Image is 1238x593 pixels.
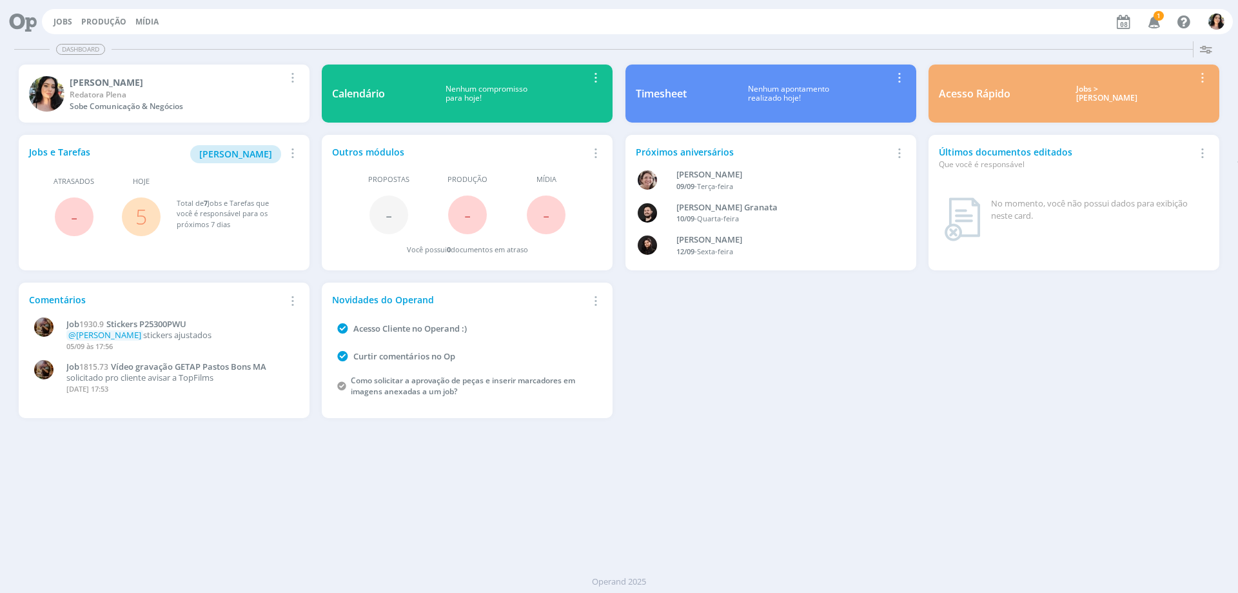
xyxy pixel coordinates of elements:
[1208,10,1225,33] button: T
[676,181,885,192] div: -
[697,214,739,223] span: Quarta-feira
[81,16,126,27] a: Produção
[332,145,587,159] div: Outros módulos
[54,176,94,187] span: Atrasados
[638,170,657,190] img: A
[332,293,587,307] div: Novidades do Operand
[190,147,281,159] a: [PERSON_NAME]
[190,145,281,163] button: [PERSON_NAME]
[111,361,266,372] span: Vídeo gravação GETAP Pastos Bons MA
[106,318,186,330] span: Stickers P25300PWU
[464,201,471,228] span: -
[676,234,885,246] div: Luana da Silva de Andrade
[79,361,108,372] span: 1815.73
[1154,11,1164,21] span: 1
[34,360,54,379] img: A
[66,362,292,372] a: Job1815.73Vídeo gravação GETAP Pastos Bons MA
[135,203,147,230] a: 5
[351,375,575,397] a: Como solicitar a aprovação de peças e inserir marcadores em imagens anexadas a um job?
[132,17,162,27] button: Mídia
[66,341,113,351] span: 05/09 às 17:56
[386,201,392,228] span: -
[71,203,77,230] span: -
[676,201,885,214] div: Bruno Corralo Granata
[353,350,455,362] a: Curtir comentários no Op
[697,181,733,191] span: Terça-feira
[447,245,451,254] span: 0
[29,145,284,163] div: Jobs e Tarefas
[135,16,159,27] a: Mídia
[29,76,64,112] img: T
[66,330,292,341] p: stickers ajustados
[54,16,72,27] a: Jobs
[697,246,733,256] span: Sexta-feira
[991,197,1204,223] div: No momento, você não possui dados para exibição neste card.
[79,319,104,330] span: 1930.9
[1208,14,1224,30] img: T
[66,319,292,330] a: Job1930.9Stickers P25300PWU
[638,236,657,255] img: L
[56,44,105,55] span: Dashboard
[676,181,694,191] span: 09/09
[204,198,208,208] span: 7
[133,176,150,187] span: Hoje
[29,293,284,307] div: Comentários
[1020,85,1194,103] div: Jobs > [PERSON_NAME]
[385,85,587,103] div: Nenhum compromisso para hoje!
[70,75,284,89] div: Tamiris Soares
[353,323,467,334] a: Acesso Cliente no Operand :)
[50,17,76,27] button: Jobs
[939,86,1010,101] div: Acesso Rápido
[625,65,916,123] a: TimesheetNenhum apontamentorealizado hoje!
[638,203,657,223] img: B
[939,145,1194,170] div: Últimos documentos editados
[676,246,885,257] div: -
[407,245,528,256] div: Você possui documentos em atraso
[1140,10,1166,34] button: 1
[939,159,1194,170] div: Que você é responsável
[70,101,284,112] div: Sobe Comunicação & Negócios
[70,89,284,101] div: Redatora Plena
[34,317,54,337] img: A
[636,145,891,159] div: Próximos aniversários
[68,329,141,341] span: @[PERSON_NAME]
[177,198,286,230] div: Total de Jobs e Tarefas que você é responsável para os próximos 7 dias
[543,201,549,228] span: -
[368,174,409,185] span: Propostas
[676,214,885,225] div: -
[676,246,694,256] span: 12/09
[636,86,687,101] div: Timesheet
[676,168,885,181] div: Aline Beatriz Jackisch
[66,384,108,394] span: [DATE] 17:53
[536,174,556,185] span: Mídia
[66,373,292,383] p: solicitado pro cliente avisar a TopFilms
[676,214,694,223] span: 10/09
[687,85,891,103] div: Nenhum apontamento realizado hoje!
[944,197,981,241] img: dashboard_not_found.png
[199,148,272,160] span: [PERSON_NAME]
[332,86,385,101] div: Calendário
[77,17,130,27] button: Produção
[447,174,487,185] span: Produção
[19,65,309,123] a: T[PERSON_NAME]Redatora PlenaSobe Comunicação & Negócios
